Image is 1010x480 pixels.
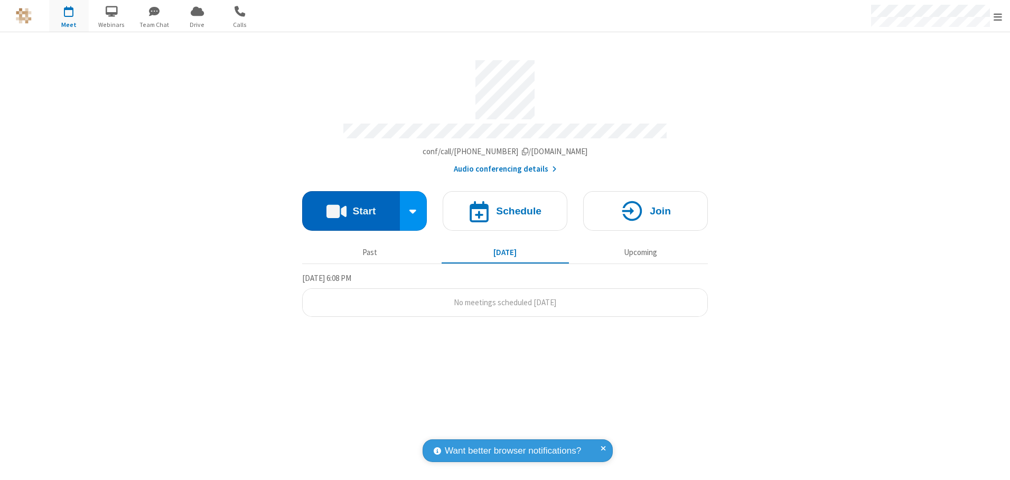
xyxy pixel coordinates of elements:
section: Today's Meetings [302,272,708,317]
h4: Join [650,206,671,216]
button: Audio conferencing details [454,163,557,175]
button: Copy my meeting room linkCopy my meeting room link [423,146,588,158]
h4: Schedule [496,206,541,216]
button: Past [306,242,434,262]
button: Start [302,191,400,231]
section: Account details [302,52,708,175]
span: Meet [49,20,89,30]
span: Want better browser notifications? [445,444,581,458]
span: [DATE] 6:08 PM [302,273,351,283]
img: QA Selenium DO NOT DELETE OR CHANGE [16,8,32,24]
button: Schedule [443,191,567,231]
span: Calls [220,20,260,30]
span: Copy my meeting room link [423,146,588,156]
span: Drive [177,20,217,30]
h4: Start [352,206,376,216]
div: Start conference options [400,191,427,231]
button: Join [583,191,708,231]
button: [DATE] [442,242,569,262]
span: Webinars [92,20,132,30]
button: Upcoming [577,242,704,262]
span: No meetings scheduled [DATE] [454,297,556,307]
span: Team Chat [135,20,174,30]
